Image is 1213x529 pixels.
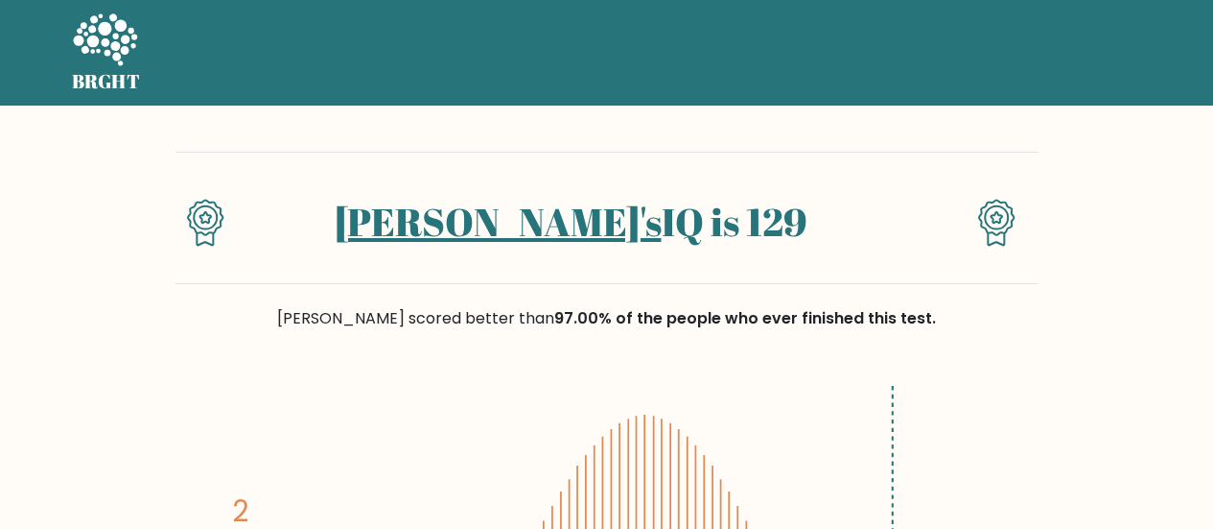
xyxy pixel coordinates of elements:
span: 97.00% of the people who ever finished this test. [554,307,936,329]
h1: IQ is 129 [258,199,882,245]
a: BRGHT [72,8,141,98]
h5: BRGHT [72,70,141,93]
a: [PERSON_NAME]'s [335,196,662,248]
div: [PERSON_NAME] scored better than [175,307,1038,330]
